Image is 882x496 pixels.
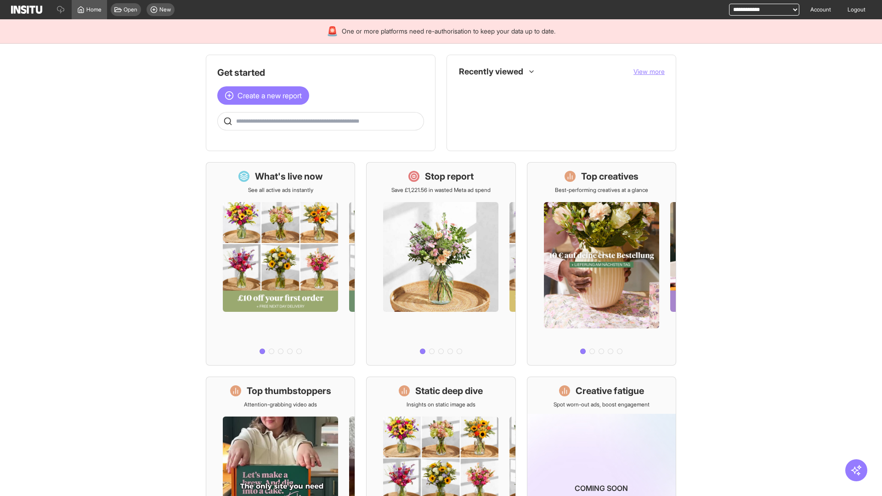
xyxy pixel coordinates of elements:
[11,6,42,14] img: Logo
[633,67,665,76] button: View more
[86,6,102,13] span: Home
[247,384,331,397] h1: Top thumbstoppers
[327,25,338,38] div: 🚨
[255,170,323,183] h1: What's live now
[244,401,317,408] p: Attention-grabbing video ads
[159,6,171,13] span: New
[217,86,309,105] button: Create a new report
[342,27,555,36] span: One or more platforms need re-authorisation to keep your data up to date.
[407,401,475,408] p: Insights on static image ads
[555,186,648,194] p: Best-performing creatives at a glance
[217,66,424,79] h1: Get started
[248,186,313,194] p: See all active ads instantly
[206,162,355,366] a: What's live nowSee all active ads instantly
[415,384,483,397] h1: Static deep dive
[425,170,474,183] h1: Stop report
[633,68,665,75] span: View more
[527,162,676,366] a: Top creativesBest-performing creatives at a glance
[124,6,137,13] span: Open
[391,186,491,194] p: Save £1,221.56 in wasted Meta ad spend
[581,170,639,183] h1: Top creatives
[366,162,515,366] a: Stop reportSave £1,221.56 in wasted Meta ad spend
[237,90,302,101] span: Create a new report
